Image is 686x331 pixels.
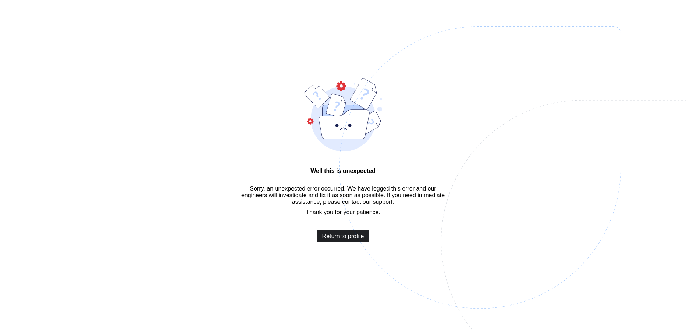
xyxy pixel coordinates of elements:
[240,168,446,174] span: Well this is unexpected
[304,78,382,151] img: error-bound.9d27ae2af7d8ffd69f21ced9f822e0fd.svg
[322,233,364,240] span: Return to profile
[306,209,380,215] span: Thank you for your patience.
[240,185,446,205] span: Sorry, an unexpected error occurred. We have logged this error and our engineers will investigate...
